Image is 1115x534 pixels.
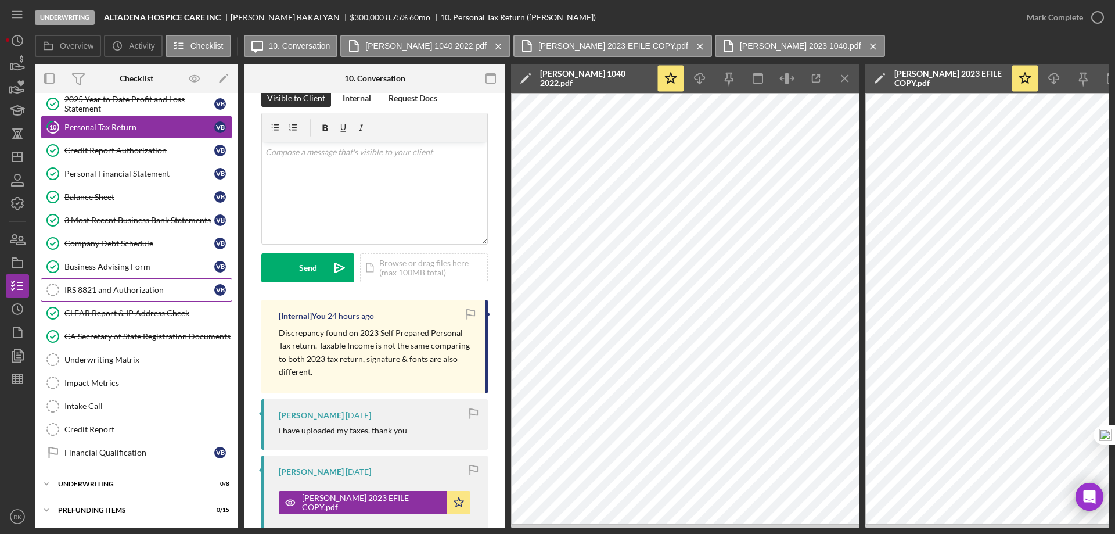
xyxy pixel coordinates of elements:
[279,491,470,514] button: [PERSON_NAME] 2023 EFILE COPY.pdf
[64,146,214,155] div: Credit Report Authorization
[41,139,232,162] a: Credit Report AuthorizationVB
[35,35,101,57] button: Overview
[386,13,408,22] div: 8.75 %
[340,35,510,57] button: [PERSON_NAME] 1040 2022.pdf
[299,253,317,282] div: Send
[41,116,232,139] a: 10Personal Tax ReturnVB
[214,191,226,203] div: V B
[715,35,885,57] button: [PERSON_NAME] 2023 1040.pdf
[41,209,232,232] a: 3 Most Recent Business Bank StatementsVB
[344,74,405,83] div: 10. Conversation
[214,168,226,180] div: V B
[41,418,232,441] a: Credit Report
[231,13,350,22] div: [PERSON_NAME] BAKALYAN
[166,35,231,57] button: Checklist
[346,467,371,476] time: 2025-09-25 20:50
[64,402,232,411] div: Intake Call
[1076,483,1103,511] div: Open Intercom Messenger
[383,89,443,107] button: Request Docs
[409,13,430,22] div: 60 mo
[279,467,344,476] div: [PERSON_NAME]
[328,311,374,321] time: 2025-09-25 22:15
[214,121,226,133] div: V B
[13,514,21,520] text: RK
[538,41,688,51] label: [PERSON_NAME] 2023 EFILE COPY.pdf
[64,448,214,457] div: Financial Qualification
[1099,429,1112,441] img: one_i.png
[214,214,226,226] div: V B
[261,89,331,107] button: Visible to Client
[214,284,226,296] div: V B
[279,426,407,435] div: i have uploaded my taxes. thank you
[208,507,229,514] div: 0 / 15
[41,185,232,209] a: Balance SheetVB
[1027,6,1083,29] div: Mark Complete
[41,232,232,255] a: Company Debt ScheduleVB
[190,41,224,51] label: Checklist
[279,327,473,379] p: Discrepancy found on 2023 Self Prepared Personal Tax return. Taxable Income is not the same compa...
[214,238,226,249] div: V B
[350,12,384,22] span: $300,000
[513,35,712,57] button: [PERSON_NAME] 2023 EFILE COPY.pdf
[41,302,232,325] a: CLEAR Report & IP Address Check
[64,95,214,113] div: 2025 Year to Date Profit and Loss Statement
[41,92,232,116] a: 2025 Year to Date Profit and Loss StatementVB
[64,285,214,295] div: IRS 8821 and Authorization
[64,378,232,388] div: Impact Metrics
[261,253,354,282] button: Send
[214,261,226,273] div: V B
[64,169,214,178] div: Personal Financial Statement
[58,507,200,514] div: Prefunding Items
[389,89,437,107] div: Request Docs
[41,325,232,348] a: CA Secretary of State Registration Documents
[279,411,344,420] div: [PERSON_NAME]
[214,145,226,156] div: V B
[35,10,95,25] div: Underwriting
[104,13,221,22] b: ALTADENA HOSPICE CARE INC
[41,278,232,302] a: IRS 8821 and AuthorizationVB
[214,447,226,458] div: V B
[64,332,232,341] div: CA Secretary of State Registration Documents
[346,411,371,420] time: 2025-09-25 20:51
[440,13,596,22] div: 10. Personal Tax Return ([PERSON_NAME])
[60,41,93,51] label: Overview
[6,505,29,528] button: RK
[64,309,232,318] div: CLEAR Report & IP Address Check
[64,355,232,364] div: Underwriting Matrix
[64,216,214,225] div: 3 Most Recent Business Bank Statements
[208,481,229,488] div: 0 / 8
[337,89,377,107] button: Internal
[894,69,1005,88] div: [PERSON_NAME] 2023 EFILE COPY.pdf
[41,255,232,278] a: Business Advising FormVB
[64,123,214,132] div: Personal Tax Return
[302,493,441,512] div: [PERSON_NAME] 2023 EFILE COPY.pdf
[269,41,330,51] label: 10. Conversation
[104,35,162,57] button: Activity
[343,89,371,107] div: Internal
[41,441,232,464] a: Financial QualificationVB
[1015,6,1109,29] button: Mark Complete
[41,371,232,395] a: Impact Metrics
[64,262,214,271] div: Business Advising Form
[58,481,200,488] div: Underwriting
[41,395,232,418] a: Intake Call
[279,311,326,321] div: [Internal] You
[267,89,325,107] div: Visible to Client
[64,425,232,434] div: Credit Report
[120,74,153,83] div: Checklist
[214,98,226,110] div: V B
[64,192,214,202] div: Balance Sheet
[64,239,214,248] div: Company Debt Schedule
[540,69,650,88] div: [PERSON_NAME] 1040 2022.pdf
[129,41,154,51] label: Activity
[365,41,487,51] label: [PERSON_NAME] 1040 2022.pdf
[41,348,232,371] a: Underwriting Matrix
[740,41,861,51] label: [PERSON_NAME] 2023 1040.pdf
[244,35,338,57] button: 10. Conversation
[49,123,57,131] tspan: 10
[41,162,232,185] a: Personal Financial StatementVB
